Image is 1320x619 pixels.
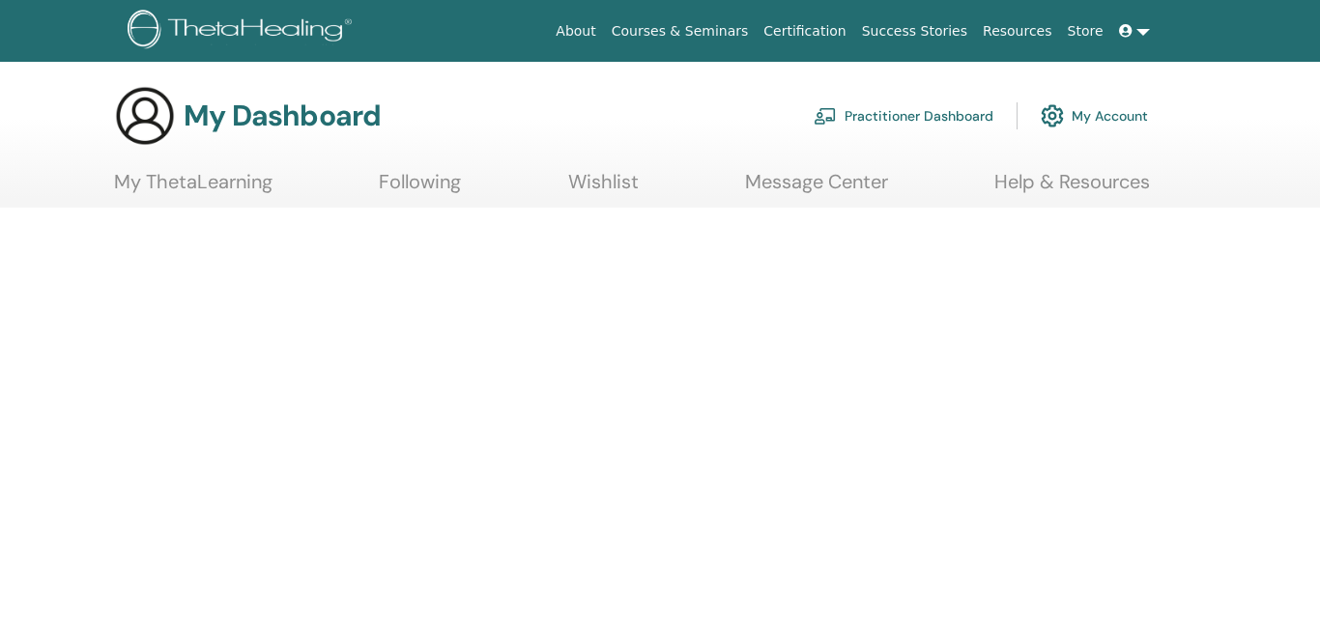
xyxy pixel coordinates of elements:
[975,14,1060,49] a: Resources
[114,85,176,147] img: generic-user-icon.jpg
[1060,14,1111,49] a: Store
[128,10,359,53] img: logo.png
[756,14,853,49] a: Certification
[604,14,757,49] a: Courses & Seminars
[1041,95,1148,137] a: My Account
[814,107,837,125] img: chalkboard-teacher.svg
[994,170,1150,208] a: Help & Resources
[114,170,273,208] a: My ThetaLearning
[379,170,461,208] a: Following
[1041,99,1064,132] img: cog.svg
[745,170,888,208] a: Message Center
[548,14,603,49] a: About
[854,14,975,49] a: Success Stories
[814,95,993,137] a: Practitioner Dashboard
[568,170,639,208] a: Wishlist
[184,98,381,133] h3: My Dashboard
